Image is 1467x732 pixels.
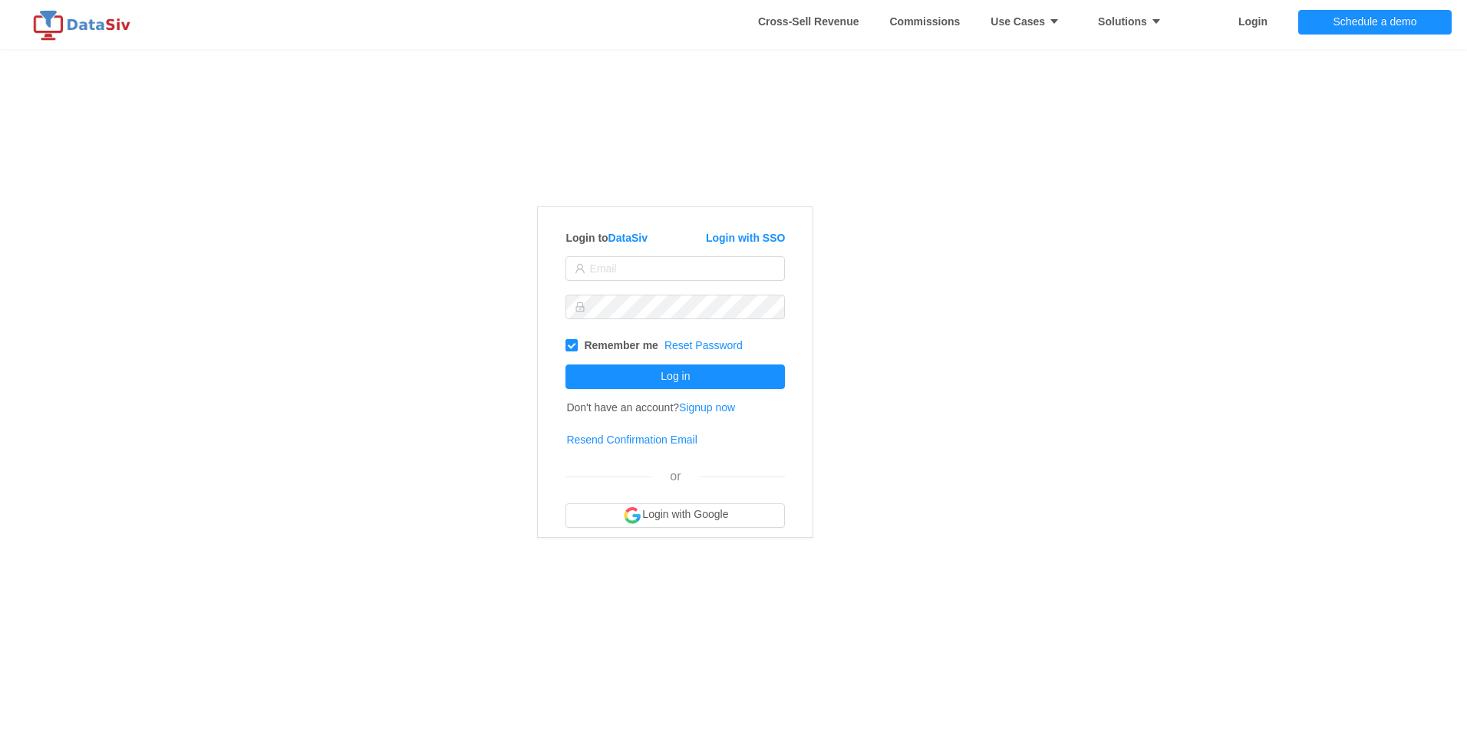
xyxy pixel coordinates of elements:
[565,503,785,528] button: Login with Google
[1045,16,1060,27] i: icon: caret-down
[566,434,697,446] a: Resend Confirmation Email
[31,10,138,41] img: logo
[608,232,648,244] a: DataSiv
[584,339,658,351] strong: Remember me
[706,232,785,244] a: Login with SSO
[565,364,785,389] button: Log in
[679,401,735,414] a: Signup now
[991,15,1067,28] strong: Use Cases
[1147,16,1162,27] i: icon: caret-down
[575,302,585,312] i: icon: lock
[664,339,743,351] a: Reset Password
[1298,10,1452,35] button: Schedule a demo
[565,232,648,244] strong: Login to
[1098,15,1169,28] strong: Solutions
[565,391,736,424] td: Don't have an account?
[565,256,785,281] input: Email
[575,263,585,274] i: icon: user
[670,470,681,483] span: or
